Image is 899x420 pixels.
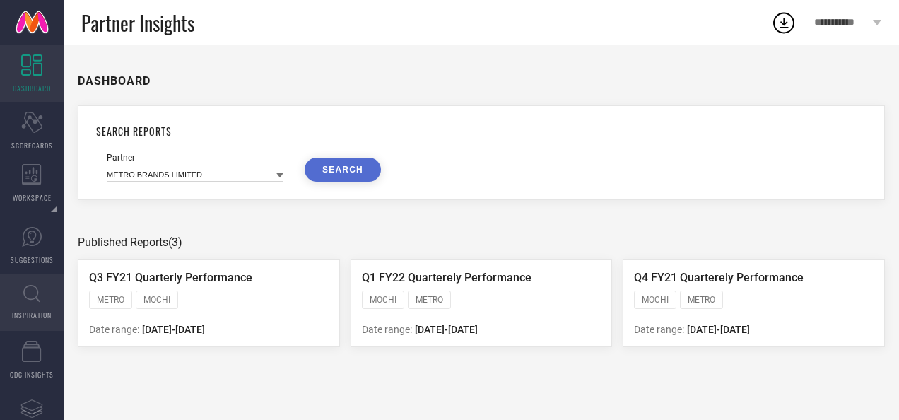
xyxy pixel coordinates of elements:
span: Partner Insights [81,8,194,37]
span: DASHBOARD [13,83,51,93]
span: MOCHI [143,295,170,305]
span: Date range: [634,324,684,335]
span: Date range: [89,324,139,335]
span: MOCHI [642,295,669,305]
span: CDC INSIGHTS [10,369,54,380]
span: Q1 FY22 Quarterely Performance [362,271,531,284]
div: Partner [107,153,283,163]
span: SCORECARDS [11,140,53,151]
span: [DATE] - [DATE] [142,324,205,335]
span: SUGGESTIONS [11,255,54,265]
span: METRO [97,295,124,305]
span: Q3 FY21 Quarterly Performance [89,271,252,284]
span: INSPIRATION [12,310,52,320]
span: [DATE] - [DATE] [687,324,750,335]
h1: SEARCH REPORTS [96,124,866,139]
button: SEARCH [305,158,381,182]
h1: DASHBOARD [78,74,151,88]
div: Published Reports (3) [78,235,885,249]
span: WORKSPACE [13,192,52,203]
span: Date range: [362,324,412,335]
span: METRO [688,295,715,305]
span: Q4 FY21 Quarterely Performance [634,271,804,284]
span: METRO [416,295,443,305]
span: MOCHI [370,295,396,305]
div: Open download list [771,10,797,35]
span: [DATE] - [DATE] [415,324,478,335]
